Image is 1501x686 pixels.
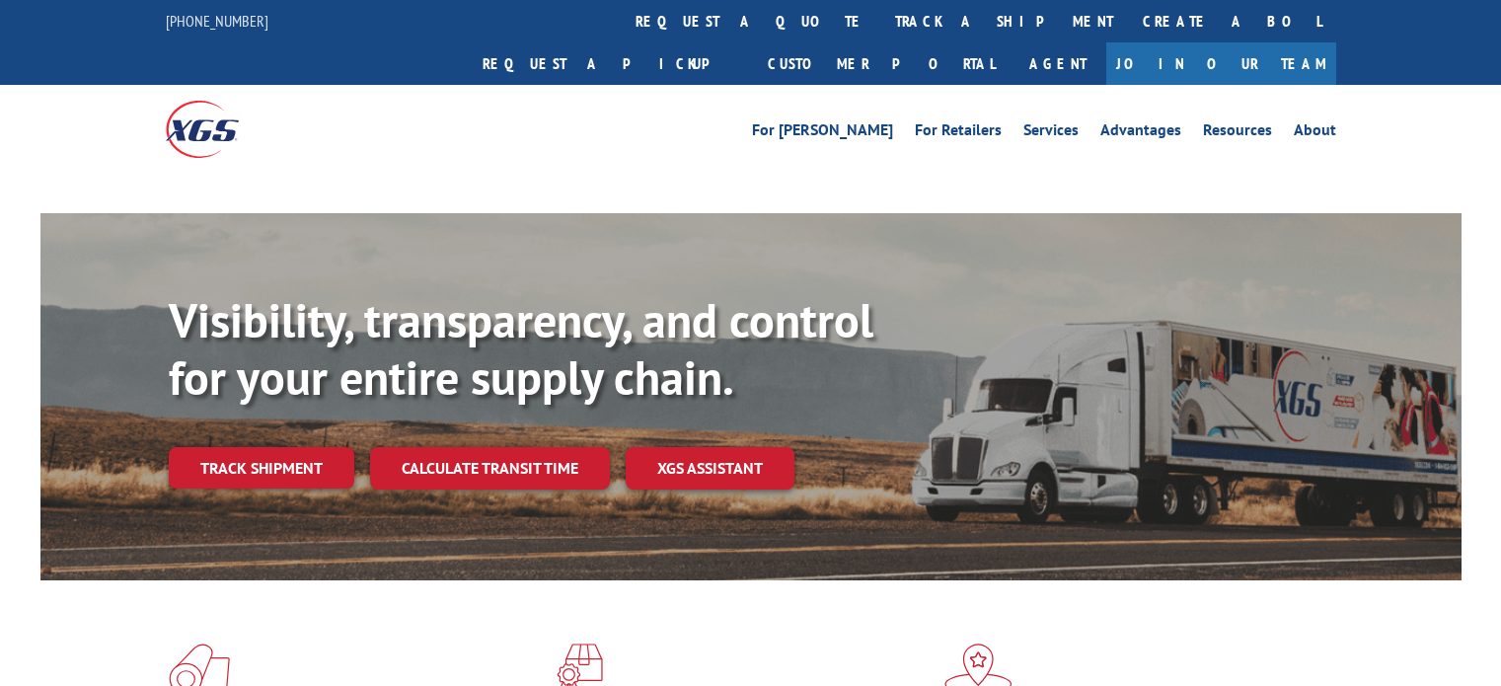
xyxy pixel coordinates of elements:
[370,447,610,490] a: Calculate transit time
[1294,122,1336,144] a: About
[753,42,1010,85] a: Customer Portal
[1106,42,1336,85] a: Join Our Team
[166,11,268,31] a: [PHONE_NUMBER]
[1010,42,1106,85] a: Agent
[468,42,753,85] a: Request a pickup
[169,289,873,408] b: Visibility, transparency, and control for your entire supply chain.
[752,122,893,144] a: For [PERSON_NAME]
[915,122,1002,144] a: For Retailers
[1100,122,1181,144] a: Advantages
[626,447,794,490] a: XGS ASSISTANT
[1203,122,1272,144] a: Resources
[169,447,354,489] a: Track shipment
[1023,122,1079,144] a: Services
